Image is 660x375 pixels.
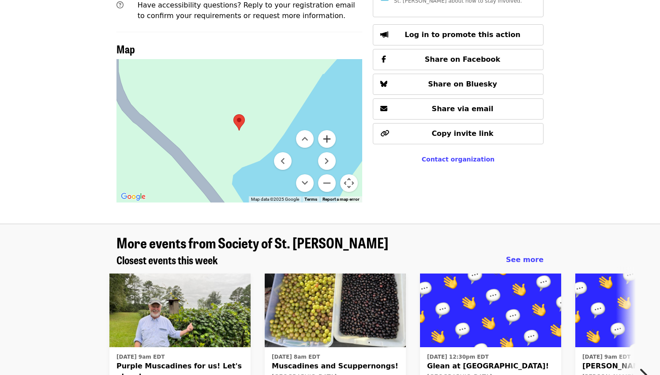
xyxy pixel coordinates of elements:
[340,174,358,192] button: Map camera controls
[274,152,292,170] button: Move left
[116,232,388,253] span: More events from Society of St. [PERSON_NAME]
[373,98,544,120] button: Share via email
[373,24,544,45] button: Log in to promote this action
[582,353,630,361] time: [DATE] 9am EDT
[296,130,314,148] button: Move up
[265,274,406,348] img: Muscadines and Scuppernongs! organized by Society of St. Andrew
[506,255,544,264] span: See more
[296,174,314,192] button: Move down
[116,353,165,361] time: [DATE] 9am EDT
[432,105,494,113] span: Share via email
[318,174,336,192] button: Zoom out
[116,41,135,56] span: Map
[428,80,497,88] span: Share on Bluesky
[116,254,218,266] a: Closest events this week
[272,353,320,361] time: [DATE] 8am EDT
[116,252,218,267] span: Closest events this week
[427,353,489,361] time: [DATE] 12:30pm EDT
[109,254,551,266] div: Closest events this week
[373,49,544,70] button: Share on Facebook
[427,361,554,371] span: Glean at [GEOGRAPHIC_DATA]!
[272,361,399,371] span: Muscadines and Scuppernongs!
[119,191,148,202] img: Google
[405,30,520,39] span: Log in to promote this action
[116,1,124,9] i: question-circle icon
[425,55,500,64] span: Share on Facebook
[506,255,544,265] a: See more
[304,197,317,202] a: Terms (opens in new tab)
[119,191,148,202] a: Open this area in Google Maps (opens a new window)
[373,74,544,95] button: Share on Bluesky
[251,197,299,202] span: Map data ©2025 Google
[318,130,336,148] button: Zoom in
[109,274,251,348] img: Purple Muscadines for us! Let's glean! organized by Society of St. Andrew
[373,123,544,144] button: Copy invite link
[431,129,493,138] span: Copy invite link
[420,274,561,348] img: Glean at Lynchburg Community Market! organized by Society of St. Andrew
[322,197,360,202] a: Report a map error
[318,152,336,170] button: Move right
[422,156,495,163] a: Contact organization
[138,1,355,20] span: Have accessibility questions? Reply to your registration email to confirm your requirements or re...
